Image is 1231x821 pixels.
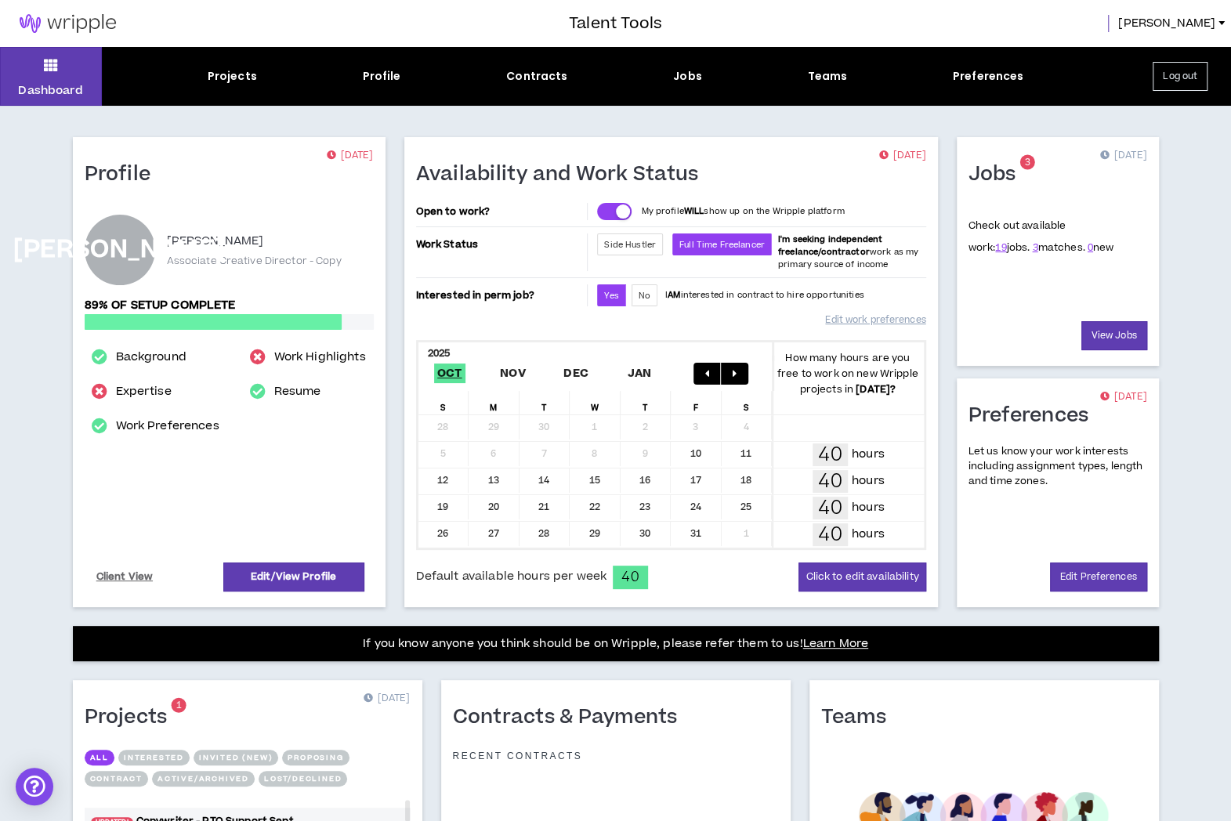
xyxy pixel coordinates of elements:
[722,391,773,414] div: S
[363,68,401,85] div: Profile
[621,391,672,414] div: T
[825,306,925,334] a: Edit work preferences
[807,68,847,85] div: Teams
[172,698,186,713] sup: 1
[167,254,342,268] p: Associate Creative Director - Copy
[852,499,885,516] p: hours
[416,284,585,306] p: Interested in perm job?
[85,705,179,730] h1: Projects
[282,750,349,765] button: Proposing
[953,68,1024,85] div: Preferences
[1088,241,1114,255] span: new
[969,444,1147,490] p: Let us know your work interests including assignment types, length and time zones.
[16,768,53,805] div: Open Intercom Messenger
[223,562,364,591] a: Edit/View Profile
[969,219,1114,255] p: Check out available work:
[176,699,182,712] span: 1
[995,241,1006,255] a: 19
[803,635,868,652] a: Learn More
[434,363,465,383] span: Oct
[798,562,925,591] button: Click to edit availability
[469,391,520,414] div: M
[1099,389,1146,405] p: [DATE]
[969,162,1028,187] h1: Jobs
[94,563,156,591] a: Client View
[1118,15,1215,32] span: [PERSON_NAME]
[85,162,163,187] h1: Profile
[1088,241,1093,255] a: 0
[416,162,711,187] h1: Availability and Work Status
[641,205,844,218] p: My profile show up on the Wripple platform
[852,472,885,490] p: hours
[639,290,650,302] span: No
[624,363,654,383] span: Jan
[772,350,924,397] p: How many hours are you free to work on new Wripple projects in
[418,391,469,414] div: S
[560,363,592,383] span: Dec
[1025,156,1030,169] span: 3
[363,691,410,707] p: [DATE]
[1032,241,1037,255] a: 3
[152,771,255,787] button: Active/Archived
[85,215,155,285] div: John A.
[416,205,585,218] p: Open to work?
[274,382,321,401] a: Resume
[453,750,583,762] p: Recent Contracts
[778,233,918,270] span: work as my primary source of income
[259,771,347,787] button: Lost/Declined
[570,391,621,414] div: W
[118,750,190,765] button: Interested
[778,233,882,258] b: I'm seeking independent freelance/contractor
[428,346,451,360] b: 2025
[878,148,925,164] p: [DATE]
[115,348,186,367] a: Background
[604,290,618,302] span: Yes
[453,705,690,730] h1: Contracts & Payments
[416,233,585,255] p: Work Status
[671,391,722,414] div: F
[115,382,171,401] a: Expertise
[194,750,278,765] button: Invited (new)
[274,348,366,367] a: Work Highlights
[668,289,680,301] strong: AM
[1081,321,1147,350] a: View Jobs
[520,391,570,414] div: T
[115,417,219,436] a: Work Preferences
[208,68,257,85] div: Projects
[1020,155,1035,170] sup: 3
[995,241,1030,255] span: jobs.
[852,526,885,543] p: hours
[569,12,662,35] h3: Talent Tools
[1153,62,1207,91] button: Log out
[665,289,864,302] p: I interested in contract to hire opportunities
[604,239,656,251] span: Side Hustler
[85,750,114,765] button: All
[85,771,148,787] button: Contract
[416,568,606,585] span: Default available hours per week
[969,403,1101,429] h1: Preferences
[852,446,885,463] p: hours
[13,238,226,262] div: [PERSON_NAME]
[363,635,868,653] p: If you know anyone you think should be on Wripple, please refer them to us!
[1099,148,1146,164] p: [DATE]
[497,363,529,383] span: Nov
[506,68,567,85] div: Contracts
[684,205,704,217] strong: WILL
[1050,562,1147,591] a: Edit Preferences
[85,297,374,314] p: 89% of setup complete
[326,148,373,164] p: [DATE]
[1032,241,1084,255] span: matches.
[856,382,896,396] b: [DATE] ?
[673,68,702,85] div: Jobs
[821,705,898,730] h1: Teams
[18,82,83,99] p: Dashboard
